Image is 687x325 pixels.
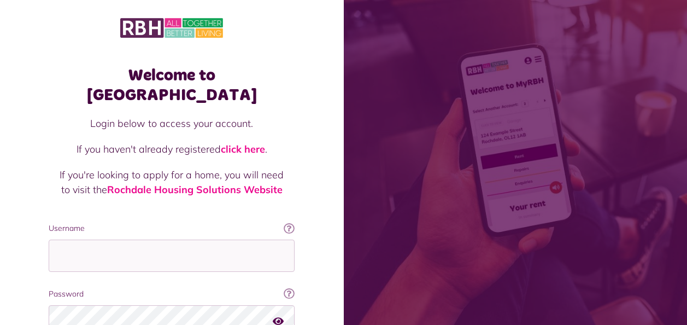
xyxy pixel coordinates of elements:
p: If you haven't already registered . [60,142,284,156]
p: If you're looking to apply for a home, you will need to visit the [60,167,284,197]
a: Rochdale Housing Solutions Website [107,183,283,196]
p: Login below to access your account. [60,116,284,131]
h1: Welcome to [GEOGRAPHIC_DATA] [49,66,295,105]
img: MyRBH [120,16,223,39]
label: Username [49,223,295,234]
a: click here [221,143,265,155]
label: Password [49,288,295,300]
